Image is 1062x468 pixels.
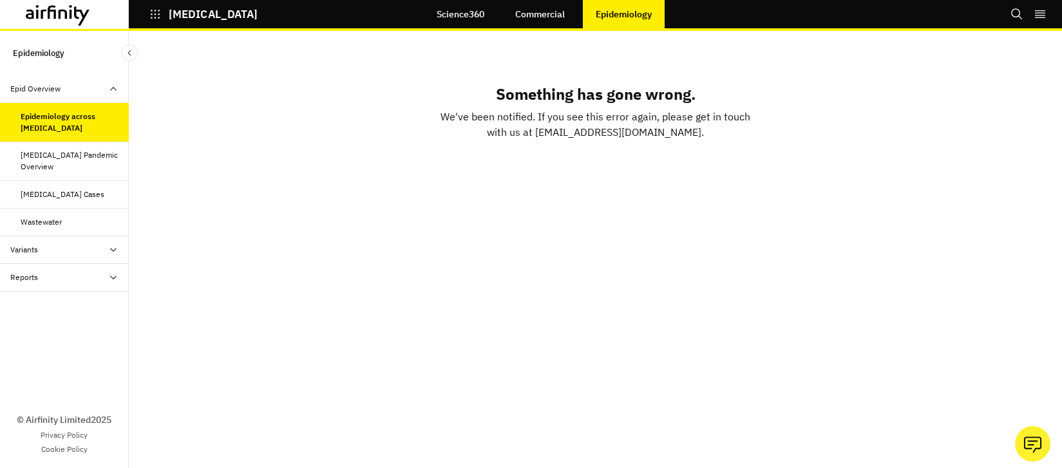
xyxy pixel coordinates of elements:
button: [MEDICAL_DATA] [149,3,258,25]
button: Close Sidebar [121,44,138,61]
div: Wastewater [21,216,62,228]
div: [MEDICAL_DATA] Cases [21,189,104,200]
div: [MEDICAL_DATA] Pandemic Overview [21,149,119,173]
p: We've been notified. If you see this error again, please get in touch with us at [EMAIL_ADDRESS][... [431,109,761,140]
div: Variants [10,244,38,256]
a: Cookie Policy [41,444,88,455]
p: © Airfinity Limited 2025 [17,413,111,427]
div: Reports [10,272,38,283]
a: Privacy Policy [41,429,88,441]
p: Epidemiology [13,41,64,65]
div: Epid Overview [10,83,61,95]
h2: Something has gone wrong. [185,85,1005,104]
button: Ask our analysts [1015,426,1050,462]
p: [MEDICAL_DATA] [169,8,258,20]
div: Epidemiology across [MEDICAL_DATA] [21,111,119,134]
button: Search [1010,3,1023,25]
p: Epidemiology [596,9,652,19]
